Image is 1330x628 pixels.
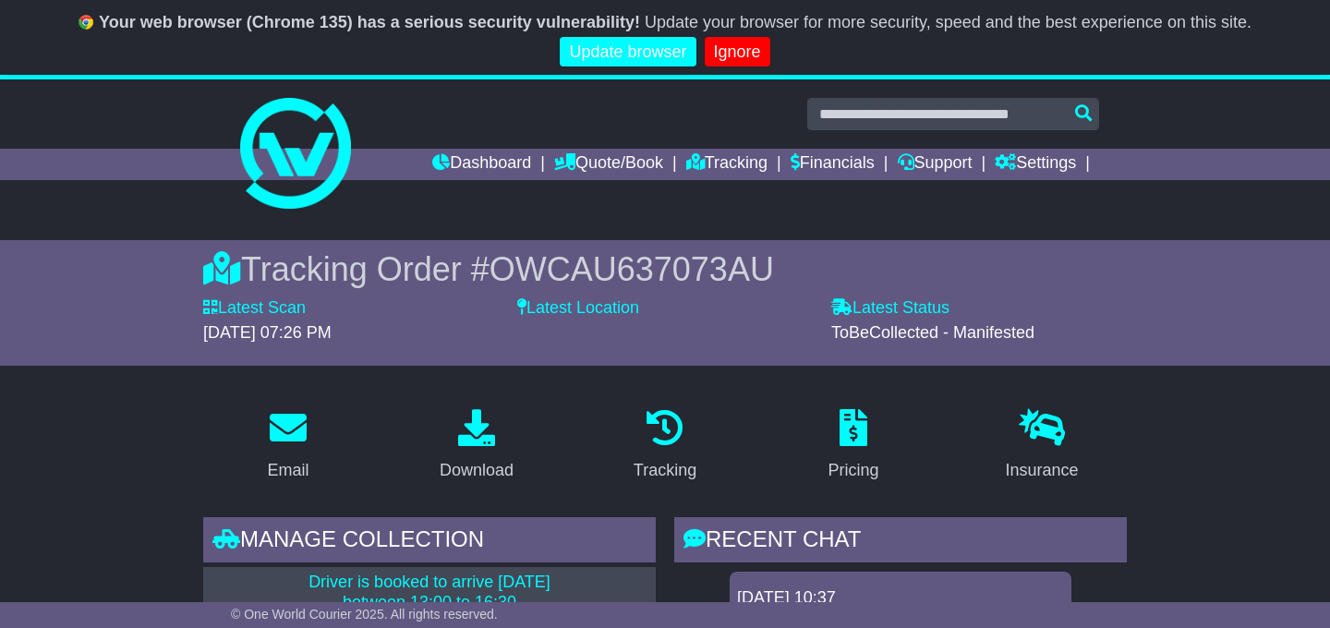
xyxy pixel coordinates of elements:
div: RECENT CHAT [674,517,1127,567]
a: Pricing [816,403,890,489]
div: Pricing [828,458,878,483]
a: Insurance [993,403,1090,489]
div: [DATE] 10:37 [737,588,1064,609]
div: Download [440,458,514,483]
span: © One World Courier 2025. All rights reserved. [231,607,498,622]
span: OWCAU637073AU [490,250,774,288]
a: Update browser [560,37,695,67]
a: Financials [791,149,875,180]
div: Insurance [1005,458,1078,483]
a: Quote/Book [554,149,663,180]
a: Tracking [686,149,768,180]
a: Dashboard [432,149,531,180]
label: Latest Location [517,298,639,319]
div: Tracking [634,458,696,483]
a: Download [428,403,526,489]
b: Your web browser (Chrome 135) has a serious security vulnerability! [99,13,640,31]
span: ToBeCollected - Manifested [831,323,1034,342]
div: Manage collection [203,517,656,567]
p: Driver is booked to arrive [DATE] between 13:00 to 16:30 [214,573,645,612]
a: Ignore [705,37,770,67]
label: Latest Status [831,298,949,319]
span: [DATE] 07:26 PM [203,323,332,342]
span: Update your browser for more security, speed and the best experience on this site. [645,13,1251,31]
div: Email [267,458,308,483]
a: Settings [995,149,1076,180]
a: Support [898,149,973,180]
a: Tracking [622,403,708,489]
label: Latest Scan [203,298,306,319]
div: Tracking Order # [203,249,1127,289]
a: Email [255,403,320,489]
